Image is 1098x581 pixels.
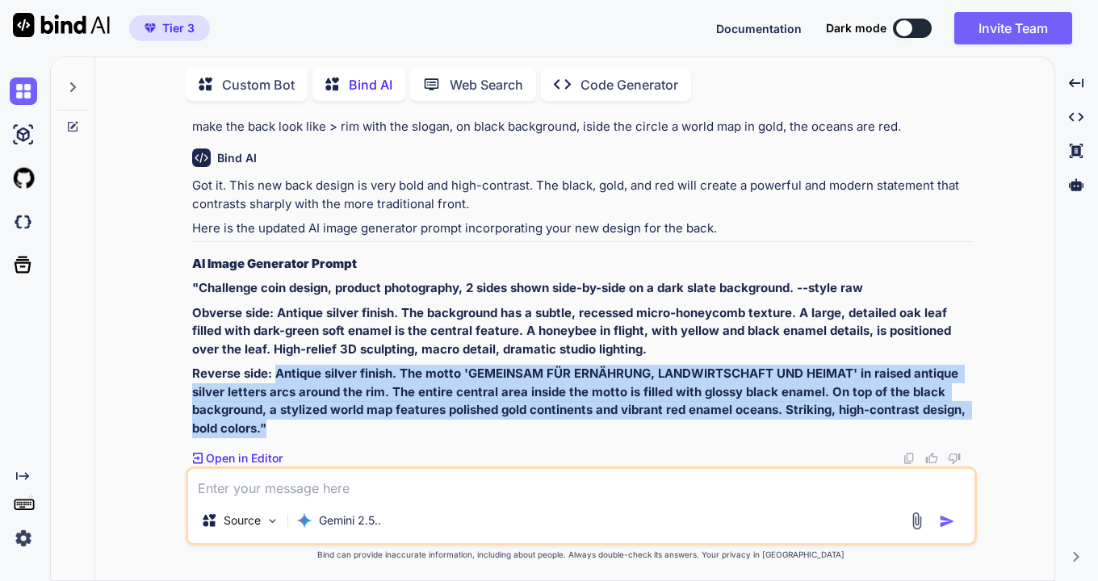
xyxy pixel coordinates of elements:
p: Got it. This new back design is very bold and high-contrast. The black, gold, and red will create... [192,177,974,213]
strong: "Challenge coin design, product photography, 2 sides shown side-by-side on a dark slate backgroun... [192,280,863,295]
p: Bind can provide inaccurate information, including about people. Always double-check its answers.... [186,549,977,561]
img: icon [939,513,955,529]
img: premium [145,23,156,33]
button: Documentation [716,20,802,37]
p: Gemini 2.5.. [319,512,381,529]
p: Bind AI [349,75,392,94]
img: Gemini 2.5 Pro [296,512,312,529]
img: githubLight [10,165,37,192]
p: Custom Bot [222,75,295,94]
img: ai-studio [10,121,37,148]
strong: Reverse side: Antique silver finish. The motto 'GEMEINSAM FÜR ERNÄHRUNG, LANDWIRTSCHAFT UND HEIMA... [192,366,969,436]
img: copy [903,452,916,465]
img: chat [10,77,37,105]
span: Tier 3 [162,20,195,36]
img: attachment [907,512,926,530]
button: premiumTier 3 [129,15,210,41]
p: make the back look like > rim with the slogan, on black background, iside the circle a world map ... [192,118,974,136]
p: Web Search [450,75,523,94]
p: Source [224,512,261,529]
p: Open in Editor [206,450,283,466]
img: Bind AI [13,13,110,37]
p: Code Generator [580,75,678,94]
strong: AI Image Generator Prompt [192,256,357,271]
img: dislike [948,452,961,465]
span: Dark mode [826,20,886,36]
button: Invite Team [954,12,1072,44]
p: Here is the updated AI image generator prompt incorporating your new design for the back. [192,219,974,238]
img: like [925,452,938,465]
img: darkCloudIdeIcon [10,208,37,236]
h6: Bind AI [217,150,257,166]
img: settings [10,525,37,552]
span: Documentation [716,22,802,36]
strong: Obverse side: Antique silver finish. The background has a subtle, recessed micro-honeycomb textur... [192,305,954,357]
img: Pick Models [266,514,279,528]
